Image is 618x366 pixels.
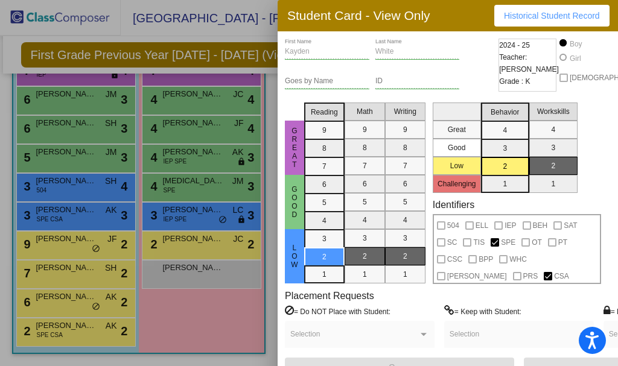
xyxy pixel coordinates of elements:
span: BPP [479,252,493,267]
span: Historical Student Record [504,11,600,21]
span: CSC [447,252,462,267]
div: Boy [569,39,582,49]
button: Historical Student Record [494,5,610,27]
span: 2024 - 25 [499,39,530,51]
span: SC [447,235,457,250]
span: SAT [564,218,577,233]
div: Girl [569,53,581,64]
span: OT [532,235,542,250]
label: Placement Requests [285,290,374,301]
span: Great [289,127,300,169]
span: CSA [554,269,569,283]
span: BEH [533,218,548,233]
input: goes by name [285,77,369,86]
span: TIS [473,235,485,250]
span: IEP [505,218,516,233]
span: [PERSON_NAME] [447,269,507,283]
span: WHC [509,252,527,267]
span: ELL [476,218,488,233]
span: PT [558,235,567,250]
span: Low [289,244,300,269]
span: SPE [501,235,515,250]
span: Good [289,185,300,219]
span: PRS [523,269,538,283]
span: 504 [447,218,459,233]
label: = Keep with Student: [444,305,521,317]
span: Grade : K [499,75,530,87]
label: = Do NOT Place with Student: [285,305,390,317]
h3: Student Card - View Only [287,8,430,23]
label: Identifiers [433,199,474,210]
span: Teacher: [PERSON_NAME] [499,51,559,75]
